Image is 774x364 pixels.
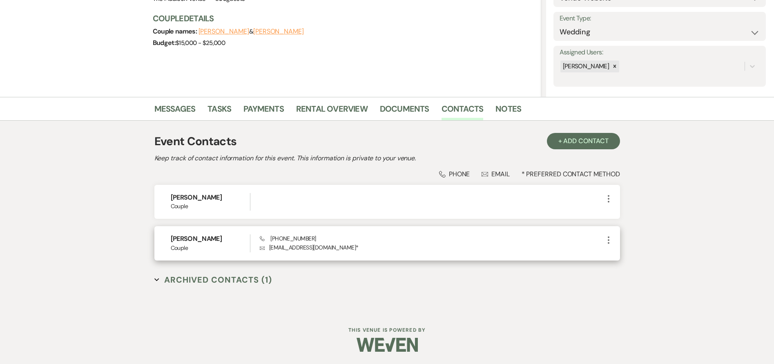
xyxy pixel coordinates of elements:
[154,153,620,163] h2: Keep track of contact information for this event. This information is private to your venue.
[199,28,249,35] button: [PERSON_NAME]
[442,102,484,120] a: Contacts
[154,102,196,120] a: Messages
[207,102,231,120] a: Tasks
[357,330,418,359] img: Weven Logo
[171,244,250,252] span: Couple
[154,170,620,178] div: * Preferred Contact Method
[253,28,304,35] button: [PERSON_NAME]
[547,133,620,149] button: + Add Contact
[171,193,250,202] h6: [PERSON_NAME]
[153,27,199,36] span: Couple names:
[495,102,521,120] a: Notes
[560,13,760,25] label: Event Type:
[260,243,603,252] p: [EMAIL_ADDRESS][DOMAIN_NAME] *
[243,102,284,120] a: Payments
[154,133,237,150] h1: Event Contacts
[154,274,272,286] button: Archived Contacts (1)
[153,38,176,47] span: Budget:
[560,47,760,58] label: Assigned Users:
[439,170,470,178] div: Phone
[560,61,611,72] div: [PERSON_NAME]
[153,13,534,24] h3: Couple Details
[176,39,225,47] span: $15,000 - $25,000
[296,102,368,120] a: Rental Overview
[171,202,250,211] span: Couple
[380,102,429,120] a: Documents
[260,235,316,242] span: [PHONE_NUMBER]
[199,27,304,36] span: &
[482,170,510,178] div: Email
[171,234,250,243] h6: [PERSON_NAME]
